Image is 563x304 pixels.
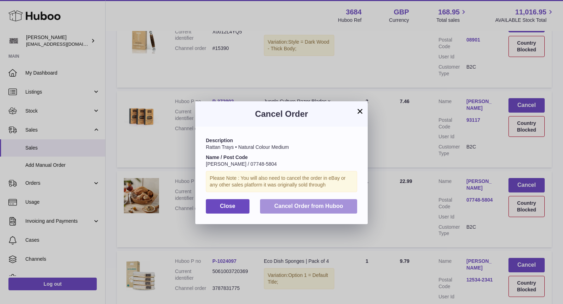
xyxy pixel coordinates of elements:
[220,203,235,209] span: Close
[274,203,343,209] span: Cancel Order from Huboo
[260,199,357,214] button: Cancel Order from Huboo
[206,108,357,120] h3: Cancel Order
[206,154,248,160] strong: Name / Post Code
[206,138,233,143] strong: Description
[206,199,249,214] button: Close
[356,107,364,115] button: ×
[206,144,289,150] span: Rattan Trays • Natural Colour Medium
[206,171,357,192] div: Please Note : You will also need to cancel the order in eBay or any other sales platform it was o...
[206,161,277,167] span: [PERSON_NAME] / 07748-5804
